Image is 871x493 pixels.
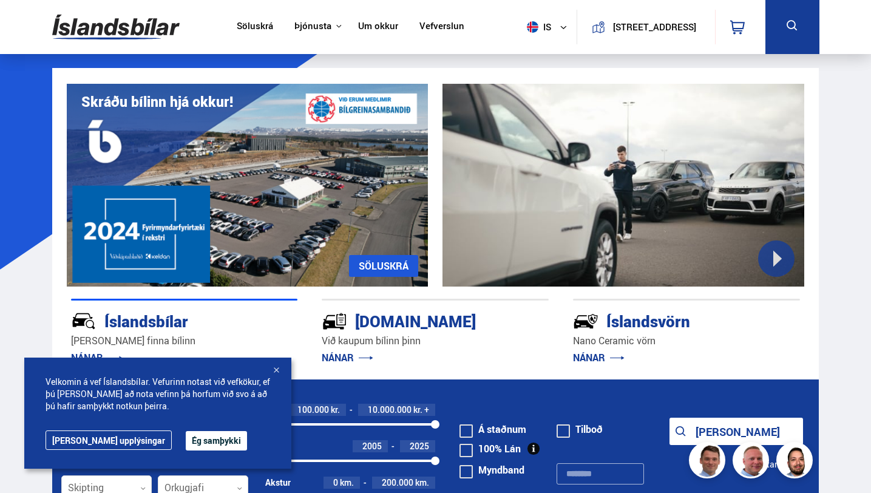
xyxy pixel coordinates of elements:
a: Söluskrá [237,21,273,33]
img: JRvxyua_JYH6wB4c.svg [71,308,97,334]
label: 100% Lán [459,444,521,454]
img: tr5P-W3DuiFaO7aO.svg [322,308,347,334]
label: Myndband [459,465,524,475]
p: Við kaupum bílinn þinn [322,334,549,348]
label: Tilboð [557,424,603,434]
a: [STREET_ADDRESS] [584,10,708,44]
label: Á staðnum [459,424,526,434]
a: Um okkur [358,21,398,33]
span: 0 [333,477,338,488]
p: Nano Ceramic vörn [573,334,800,348]
a: NÁNAR [71,351,123,364]
div: Íslandsvörn [573,310,757,331]
a: NÁNAR [573,351,625,364]
img: -Svtn6bYgwAsiwNX.svg [573,308,598,334]
h1: Skráðu bílinn hjá okkur! [81,93,233,110]
span: Velkomin á vef Íslandsbílar. Vefurinn notast við vefkökur, ef þú [PERSON_NAME] að nota vefinn þá ... [46,376,270,412]
img: siFngHWaQ9KaOqBr.png [734,444,771,480]
span: 2025 [410,440,429,452]
a: [PERSON_NAME] upplýsingar [46,430,172,450]
span: 2005 [362,440,382,452]
div: Akstur [265,478,291,488]
img: G0Ugv5HjCgRt.svg [52,7,180,47]
span: km. [340,478,354,488]
span: km. [415,478,429,488]
img: FbJEzSuNWCJXmdc-.webp [691,444,727,480]
img: eKx6w-_Home_640_.png [67,84,429,287]
img: nhp88E3Fdnt1Opn2.png [778,444,815,480]
button: [PERSON_NAME] [669,418,803,445]
span: 10.000.000 [368,404,412,415]
span: kr. [413,405,422,415]
button: Ég samþykki [186,431,247,450]
div: Íslandsbílar [71,310,255,331]
button: Þjónusta [294,21,331,32]
span: kr. [331,405,340,415]
a: SÖLUSKRÁ [349,255,418,277]
span: 200.000 [382,477,413,488]
span: + [424,405,429,415]
img: svg+xml;base64,PHN2ZyB4bWxucz0iaHR0cDovL3d3dy53My5vcmcvMjAwMC9zdmciIHdpZHRoPSI1MTIiIGhlaWdodD0iNT... [527,21,538,33]
a: Vefverslun [419,21,464,33]
a: NÁNAR [322,351,373,364]
div: [DOMAIN_NAME] [322,310,506,331]
button: [STREET_ADDRESS] [610,22,699,32]
span: is [522,21,552,33]
button: is [522,9,577,45]
span: 100.000 [297,404,329,415]
p: [PERSON_NAME] finna bílinn [71,334,298,348]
